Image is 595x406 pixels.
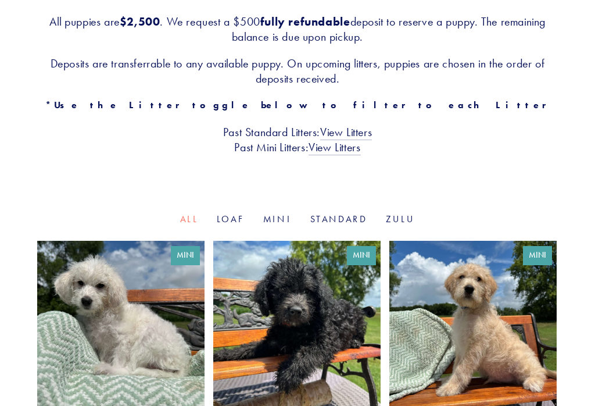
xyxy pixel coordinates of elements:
[37,14,558,44] h3: All puppies are . We request a $500 deposit to reserve a puppy. The remaining balance is due upon...
[45,99,549,111] strong: *Use the Litter toggle below to filter to each Litter
[217,213,245,225] a: Loaf
[310,213,367,225] a: Standard
[180,213,198,225] a: All
[386,213,415,225] a: Zulu
[37,124,558,155] h3: Past Standard Litters: Past Mini Litters:
[309,140,360,155] a: View Litters
[120,15,160,29] strong: $2,500
[260,15,350,29] strong: fully refundable
[320,125,372,140] a: View Litters
[37,56,558,86] h3: Deposits are transferrable to any available puppy. On upcoming litters, puppies are chosen in the...
[263,213,292,225] a: Mini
